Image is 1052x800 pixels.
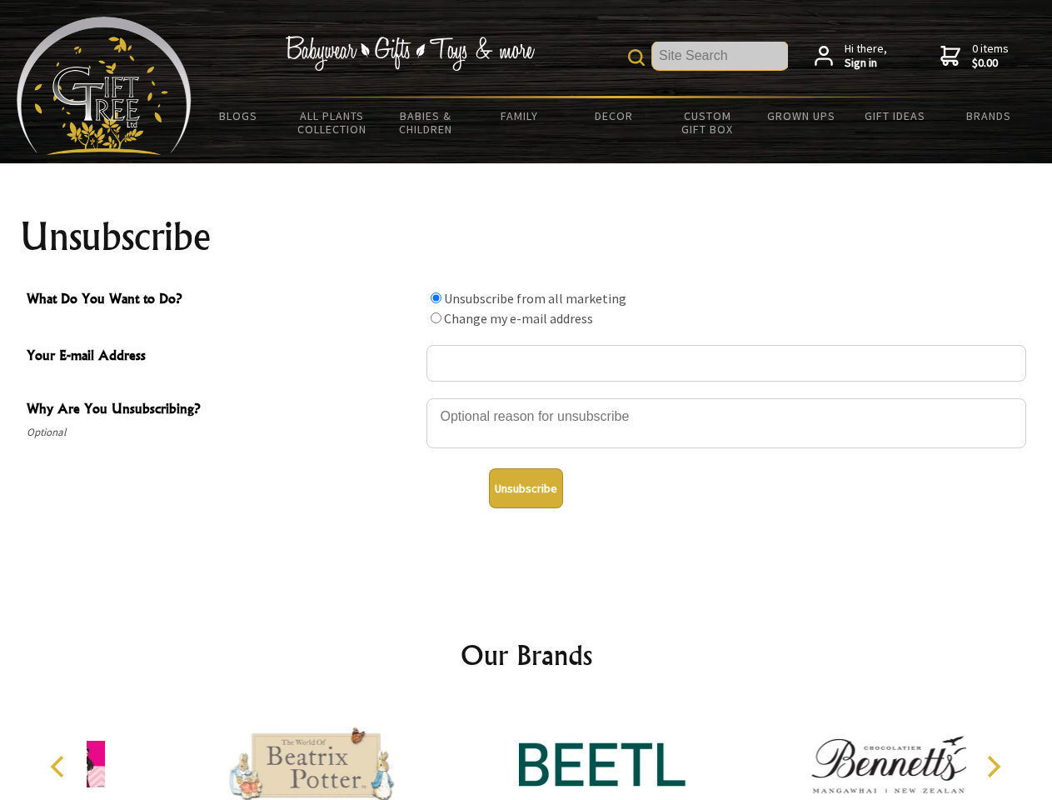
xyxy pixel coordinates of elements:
[444,310,593,327] label: Change my e-mail address
[431,292,441,303] input: What Do You Want to Do?
[845,56,887,71] strong: Sign in
[27,288,418,312] span: What Do You Want to Do?
[972,56,1009,71] strong: $0.00
[286,98,380,147] a: All Plants Collection
[192,98,286,133] a: BLOGS
[489,468,563,508] button: Unsubscribe
[27,398,418,422] span: Why Are You Unsubscribing?
[17,17,192,155] img: Babyware - Gifts - Toys and more...
[473,98,567,133] a: Family
[628,49,645,66] img: product search
[848,98,942,133] a: Gift Ideas
[431,312,441,323] input: What Do You Want to Do?
[661,98,755,147] a: Custom Gift Box
[444,290,626,307] label: Unsubscribe from all marketing
[27,422,418,442] span: Optional
[566,98,661,133] a: Decor
[379,98,473,147] a: Babies & Children
[20,217,1033,257] h1: Unsubscribe
[972,41,1009,71] span: 0 items
[27,345,418,369] span: Your E-mail Address
[815,42,887,71] a: Hi there,Sign in
[845,42,887,71] span: Hi there,
[33,635,1020,675] h2: Our Brands
[285,36,535,71] img: Babywear - Gifts - Toys & more
[975,748,1011,785] button: Next
[942,98,1036,133] a: Brands
[426,345,1026,382] input: Your E-mail Address
[940,42,1009,71] a: 0 items$0.00
[426,398,1026,448] textarea: Why Are You Unsubscribing?
[652,42,788,70] input: Site Search
[42,748,78,785] button: Previous
[754,98,848,133] a: Grown Ups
